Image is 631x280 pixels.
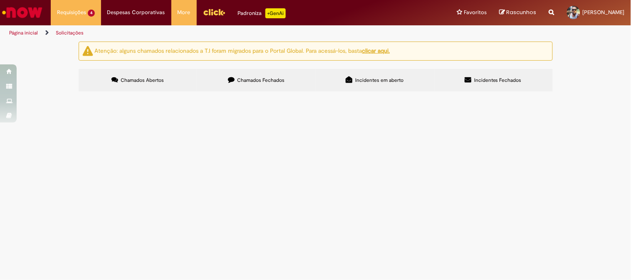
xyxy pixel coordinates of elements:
[178,8,191,17] span: More
[121,77,164,84] span: Chamados Abertos
[57,8,86,17] span: Requisições
[56,29,84,36] a: Solicitações
[237,77,285,84] span: Chamados Fechados
[238,8,286,18] div: Padroniza
[507,8,537,16] span: Rascunhos
[500,9,537,17] a: Rascunhos
[1,4,44,21] img: ServiceNow
[265,8,286,18] p: +GenAi
[362,47,390,54] a: clicar aqui.
[474,77,522,84] span: Incidentes Fechados
[95,47,390,54] ng-bind-html: Atenção: alguns chamados relacionados a T.I foram migrados para o Portal Global. Para acessá-los,...
[88,10,95,17] span: 4
[6,25,414,41] ul: Trilhas de página
[355,77,403,84] span: Incidentes em aberto
[107,8,165,17] span: Despesas Corporativas
[583,9,625,16] span: [PERSON_NAME]
[203,6,225,18] img: click_logo_yellow_360x200.png
[464,8,487,17] span: Favoritos
[9,29,38,36] a: Página inicial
